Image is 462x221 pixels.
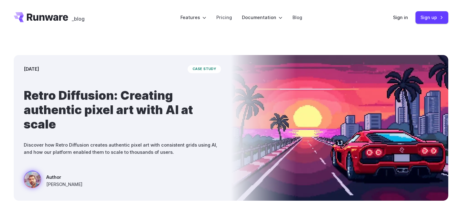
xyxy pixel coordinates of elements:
span: [PERSON_NAME] [46,181,82,188]
a: Sign in [393,14,408,21]
a: _blog [72,12,85,22]
a: Blog [292,14,302,21]
label: Features [180,14,206,21]
img: a red sports car on a futuristic highway with a sunset and city skyline in the background, styled... [231,55,448,201]
span: Author [46,173,82,181]
a: Sign up [415,11,448,23]
time: [DATE] [24,65,39,73]
span: _blog [72,16,85,21]
span: case study [188,65,221,73]
label: Documentation [242,14,283,21]
p: Discover how Retro Diffusion creates authentic pixel art with consistent grids using AI, and how ... [24,141,221,156]
a: a red sports car on a futuristic highway with a sunset and city skyline in the background, styled... [24,171,82,191]
h1: Retro Diffusion: Creating authentic pixel art with AI at scale [24,88,221,131]
a: Pricing [216,14,232,21]
a: Go to / [14,12,68,22]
